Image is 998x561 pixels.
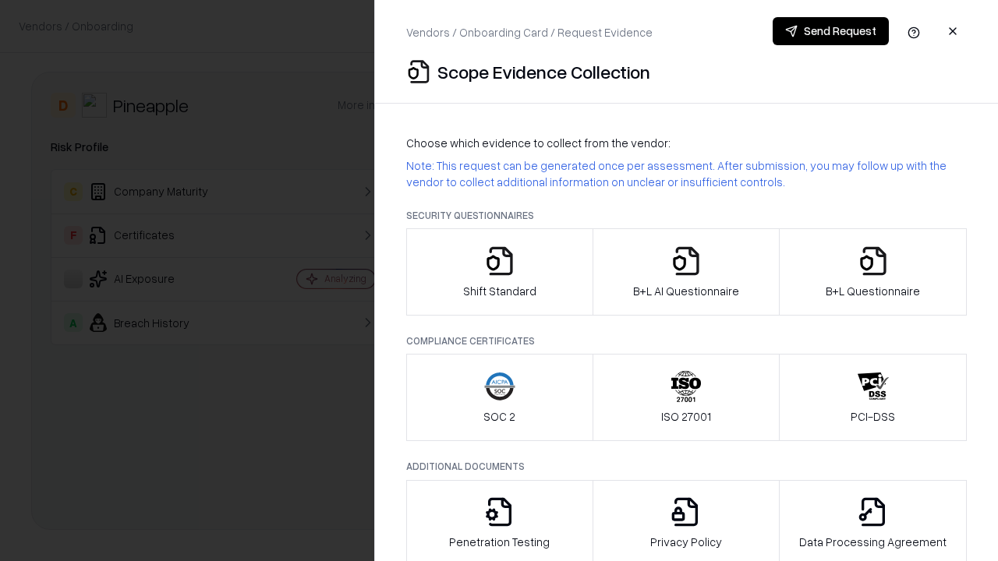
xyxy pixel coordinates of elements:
p: SOC 2 [483,408,515,425]
p: Security Questionnaires [406,209,967,222]
p: Compliance Certificates [406,334,967,348]
p: Data Processing Agreement [799,534,947,550]
button: PCI-DSS [779,354,967,441]
p: Scope Evidence Collection [437,59,650,84]
p: Shift Standard [463,283,536,299]
p: Penetration Testing [449,534,550,550]
p: Privacy Policy [650,534,722,550]
p: Vendors / Onboarding Card / Request Evidence [406,24,653,41]
p: Note: This request can be generated once per assessment. After submission, you may follow up with... [406,157,967,190]
button: B+L AI Questionnaire [593,228,780,316]
button: SOC 2 [406,354,593,441]
p: B+L AI Questionnaire [633,283,739,299]
button: ISO 27001 [593,354,780,441]
p: Choose which evidence to collect from the vendor: [406,135,967,151]
button: Shift Standard [406,228,593,316]
p: B+L Questionnaire [826,283,920,299]
p: ISO 27001 [661,408,711,425]
p: PCI-DSS [851,408,895,425]
button: B+L Questionnaire [779,228,967,316]
button: Send Request [773,17,889,45]
p: Additional Documents [406,460,967,473]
